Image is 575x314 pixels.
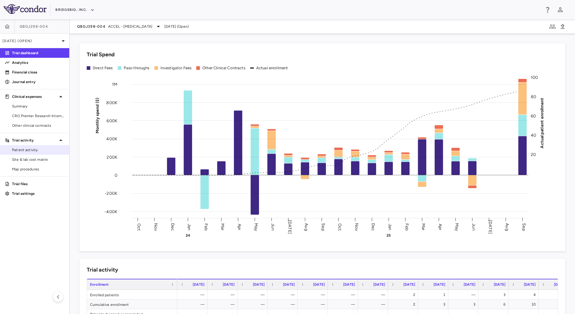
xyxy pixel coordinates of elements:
div: 6 [484,300,505,309]
span: [DATE] [313,282,325,287]
span: ACCEL - [MEDICAL_DATA] [108,24,152,29]
span: [DATE] [253,282,265,287]
div: — [213,300,235,309]
div: Investigator Fees [160,65,192,71]
p: [DATE] (Open) [2,38,60,44]
span: QBGJ398-004 [20,24,48,29]
text: Sep [521,223,527,231]
text: 25 [387,233,391,238]
text: [DATE] [488,220,493,234]
tspan: 0 [115,173,117,178]
div: Cumulative enrollment [87,300,177,309]
div: 1 [424,290,445,300]
text: May [253,223,259,231]
div: — [243,300,265,309]
div: — [303,290,325,300]
div: 2 [393,300,415,309]
div: — [303,300,325,309]
p: Trial settings [12,191,64,196]
span: Site & lab cost matrix [12,157,64,162]
text: [DATE] [287,220,292,234]
div: Enrolled patients [87,290,177,299]
span: Other clinical contracts [12,123,64,128]
text: Aug [304,223,309,231]
text: Nov [153,223,158,231]
text: Aug [505,223,510,231]
h6: Trial activity [87,266,118,274]
tspan: 200K [107,154,117,160]
tspan: 1M [112,82,117,87]
div: 10 [514,300,536,309]
text: Sep [321,223,326,231]
text: Oct [337,223,342,230]
span: [DATE] [524,282,536,287]
tspan: Actual patient enrollment [539,98,545,148]
tspan: 60 [531,113,536,118]
img: logo-full-BYUhSk78.svg [4,4,47,14]
tspan: 80 [531,94,536,99]
div: — [333,290,355,300]
tspan: -400K [104,209,117,214]
text: Feb [204,223,209,230]
text: Mar [421,223,426,230]
div: 2 [393,290,415,300]
tspan: 100 [531,75,538,80]
div: Pass-throughs [124,65,150,71]
div: 10 [544,300,566,309]
h6: Trial Spend [87,51,115,59]
text: Mar [220,223,225,230]
tspan: Monthly spend ($) [95,98,100,133]
tspan: 20 [531,152,536,157]
text: Feb [404,223,409,230]
text: Apr [438,223,443,230]
p: Trial files [12,181,64,187]
div: — [213,290,235,300]
span: [DATE] [193,282,204,287]
text: Jan [187,223,192,230]
p: Clinical expenses [12,94,57,99]
text: Dec [170,223,175,231]
span: [DATE] [223,282,235,287]
span: QBGJ398-004 [77,24,106,29]
p: Trial activity [12,138,57,143]
text: Jan [387,223,393,230]
p: Financial close [12,70,64,75]
tspan: 400K [106,136,117,141]
text: Jun [471,223,476,230]
text: Oct [136,223,141,230]
div: 3 [454,300,475,309]
div: — [273,290,295,300]
text: Dec [371,223,376,231]
span: CRO Premier Research International [12,113,64,119]
text: Jun [270,223,275,230]
p: Journal entry [12,79,64,85]
div: Other Clinical Contracts [202,65,245,71]
tspan: 40 [531,132,536,138]
div: — [243,290,265,300]
span: Summary [12,104,64,109]
span: [DATE] (Open) [164,24,189,29]
text: May [454,223,459,231]
div: Actual enrollment [256,65,288,71]
span: Patient activity [12,147,64,153]
span: [DATE] [494,282,505,287]
span: [DATE] [554,282,566,287]
text: 24 [186,233,190,238]
div: Direct Fees [93,65,113,71]
div: — [363,290,385,300]
div: — [363,300,385,309]
div: 3 [424,300,445,309]
tspan: 800K [106,100,117,105]
tspan: -200K [105,191,117,196]
span: Map procedures [12,166,64,172]
span: [DATE] [373,282,385,287]
span: [DATE] [464,282,475,287]
div: — [273,300,295,309]
p: Analytics [12,60,64,65]
text: Nov [354,223,359,231]
button: BridgeBio, Inc. [55,5,95,15]
div: — [333,300,355,309]
span: [DATE] [343,282,355,287]
div: — [454,290,475,300]
div: — [183,300,204,309]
